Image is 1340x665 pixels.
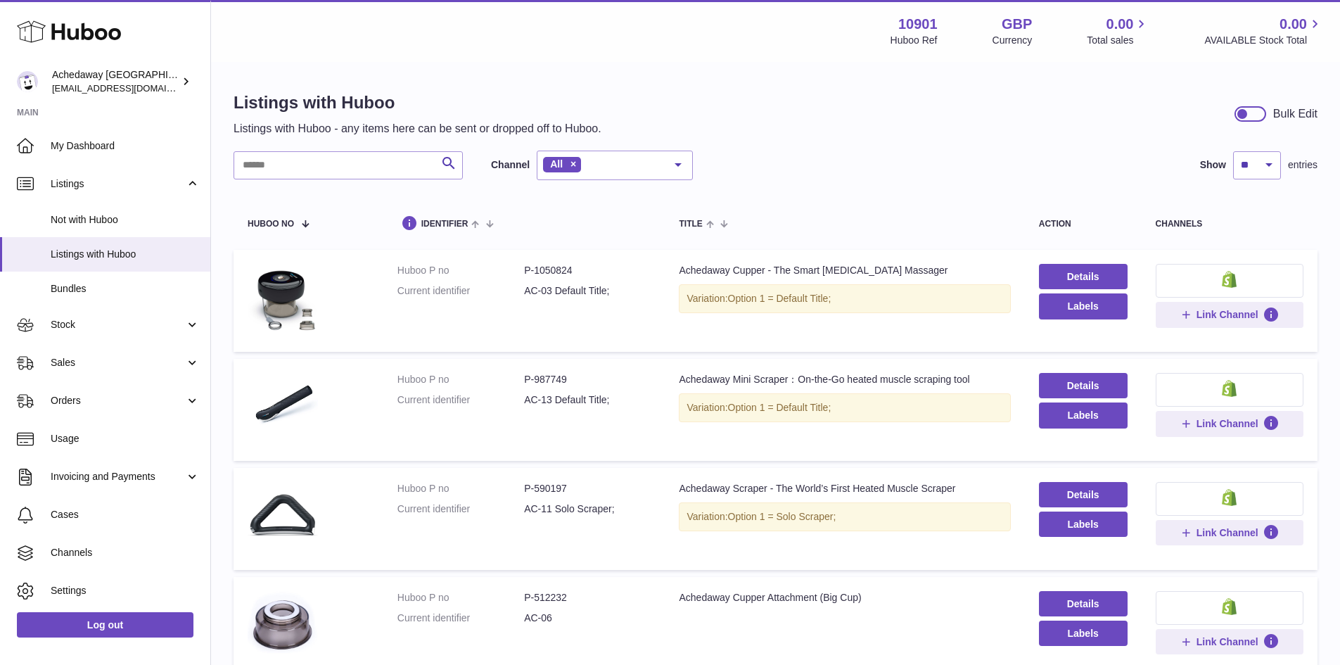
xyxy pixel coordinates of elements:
dd: P-1050824 [524,264,651,277]
label: Show [1200,158,1226,172]
div: Huboo Ref [891,34,938,47]
button: Link Channel [1156,520,1303,545]
dd: P-987749 [524,373,651,386]
dt: Huboo P no [397,482,524,495]
dt: Huboo P no [397,373,524,386]
h1: Listings with Huboo [234,91,601,114]
span: Option 1 = Default Title; [728,402,831,413]
span: AVAILABLE Stock Total [1204,34,1323,47]
dd: AC-03 Default Title; [524,284,651,298]
dd: P-512232 [524,591,651,604]
dd: AC-13 Default Title; [524,393,651,407]
dd: P-590197 [524,482,651,495]
img: shopify-small.png [1222,598,1237,615]
img: admin@newpb.co.uk [17,71,38,92]
span: Stock [51,318,185,331]
span: My Dashboard [51,139,200,153]
span: Usage [51,432,200,445]
button: Labels [1039,512,1128,537]
span: Bundles [51,282,200,296]
button: Link Channel [1156,411,1303,436]
strong: 10901 [898,15,938,34]
div: Achedaway Mini Scraper：On-the-Go heated muscle scraping tool [679,373,1010,386]
img: Achedaway Cupper - The Smart Cupping Therapy Massager [248,264,318,334]
span: [EMAIL_ADDRESS][DOMAIN_NAME] [52,82,207,94]
span: Link Channel [1197,526,1258,539]
dt: Current identifier [397,502,524,516]
span: Listings [51,177,185,191]
a: Details [1039,482,1128,507]
div: Achedaway Cupper Attachment (Big Cup) [679,591,1010,604]
dd: AC-06 [524,612,651,625]
button: Link Channel [1156,302,1303,327]
span: Invoicing and Payments [51,470,185,483]
button: Link Channel [1156,629,1303,654]
div: Achedaway [GEOGRAPHIC_DATA] [52,68,179,95]
span: identifier [421,220,468,229]
span: Link Channel [1197,308,1258,321]
span: Channels [51,546,200,559]
div: Variation: [679,284,1010,313]
span: Option 1 = Default Title; [728,293,831,304]
label: Channel [491,158,530,172]
div: Bulk Edit [1273,106,1317,122]
span: Total sales [1087,34,1149,47]
span: Settings [51,584,200,597]
img: shopify-small.png [1222,489,1237,506]
img: shopify-small.png [1222,380,1237,397]
button: Labels [1039,293,1128,319]
span: entries [1288,158,1317,172]
a: 0.00 AVAILABLE Stock Total [1204,15,1323,47]
span: Not with Huboo [51,213,200,227]
span: Huboo no [248,220,294,229]
div: Variation: [679,502,1010,531]
span: Orders [51,394,185,407]
span: Listings with Huboo [51,248,200,261]
a: 0.00 Total sales [1087,15,1149,47]
a: Details [1039,373,1128,398]
span: title [679,220,702,229]
img: Achedaway Cupper Attachment (Big Cup) [248,591,318,661]
span: Link Channel [1197,635,1258,648]
div: action [1039,220,1128,229]
div: channels [1156,220,1303,229]
a: Log out [17,612,193,638]
div: Currency [993,34,1033,47]
dt: Current identifier [397,393,524,407]
a: Details [1039,591,1128,616]
a: Details [1039,264,1128,289]
span: Option 1 = Solo Scraper; [728,511,836,522]
dt: Current identifier [397,612,524,625]
dt: Huboo P no [397,591,524,604]
div: Achedaway Scraper - The World’s First Heated Muscle Scraper [679,482,1010,495]
span: Cases [51,508,200,521]
img: shopify-small.png [1222,271,1237,288]
div: Variation: [679,393,1010,422]
span: 0.00 [1106,15,1134,34]
strong: GBP [1002,15,1032,34]
span: All [550,158,563,170]
p: Listings with Huboo - any items here can be sent or dropped off to Huboo. [234,121,601,137]
dt: Current identifier [397,284,524,298]
img: Achedaway Scraper - The World’s First Heated Muscle Scraper [248,482,318,552]
span: 0.00 [1280,15,1307,34]
span: Sales [51,356,185,369]
div: Achedaway Cupper - The Smart [MEDICAL_DATA] Massager [679,264,1010,277]
dd: AC-11 Solo Scraper; [524,502,651,516]
button: Labels [1039,621,1128,646]
span: Link Channel [1197,417,1258,430]
img: Achedaway Mini Scraper：On-the-Go heated muscle scraping tool [248,373,318,443]
button: Labels [1039,403,1128,428]
dt: Huboo P no [397,264,524,277]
